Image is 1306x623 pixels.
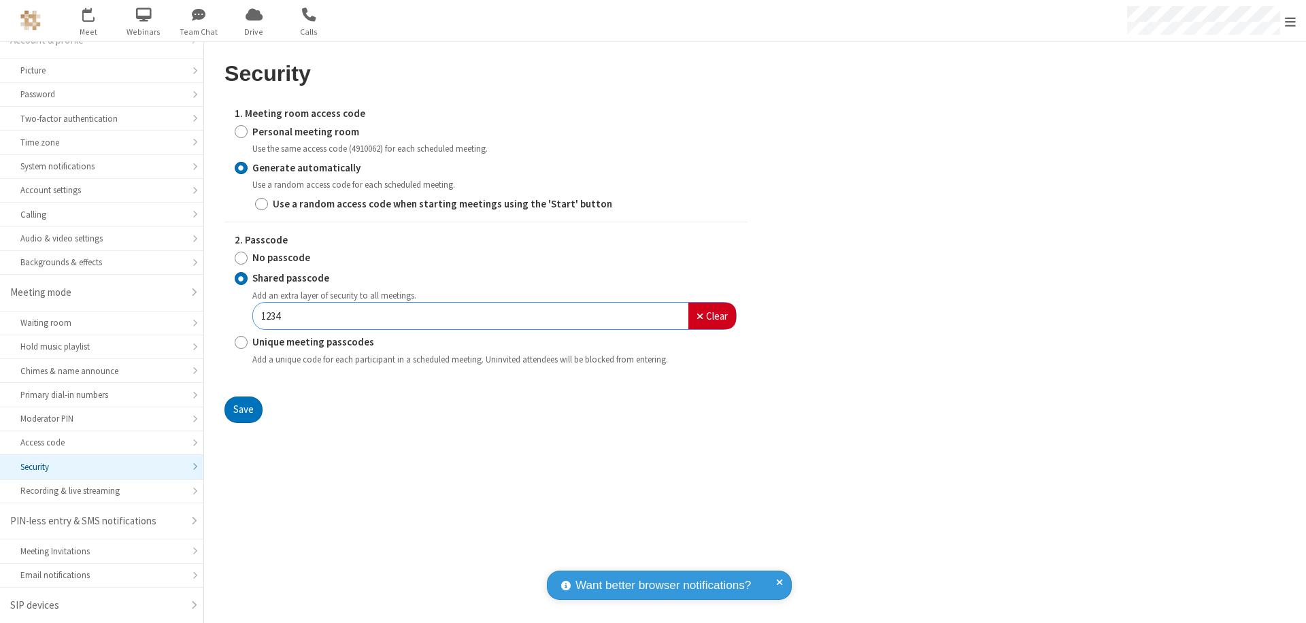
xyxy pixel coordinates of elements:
[252,271,329,284] strong: Shared passcode
[20,208,183,221] div: Calling
[20,316,183,329] div: Waiting room
[10,513,183,529] div: PIN-less entry & SMS notifications
[575,577,751,594] span: Want better browser notifications?
[1272,588,1296,613] iframe: Chat
[20,388,183,401] div: Primary dial-in numbers
[273,197,612,210] strong: Use a random access code when starting meetings using the 'Start' button
[20,569,183,582] div: Email notifications
[20,436,183,449] div: Access code
[20,256,183,269] div: Backgrounds & effects
[20,412,183,425] div: Moderator PIN
[20,88,183,101] div: Password
[20,64,183,77] div: Picture
[252,125,359,138] strong: Personal meeting room
[92,7,101,18] div: 9
[235,106,737,122] label: 1. Meeting room access code
[10,598,183,613] div: SIP devices
[20,160,183,173] div: System notifications
[688,303,736,329] button: Clear
[224,62,747,86] h2: Security
[20,184,183,197] div: Account settings
[20,484,183,497] div: Recording & live streaming
[252,142,737,155] div: Use the same access code (4910062) for each scheduled meeting.
[63,26,114,38] span: Meet
[252,251,310,264] strong: No passcode
[252,178,737,191] div: Use a random access code for each scheduled meeting.
[20,340,183,353] div: Hold music playlist
[20,232,183,245] div: Audio & video settings
[224,397,263,424] button: Save
[173,26,224,38] span: Team Chat
[284,26,335,38] span: Calls
[10,285,183,301] div: Meeting mode
[252,353,737,366] div: Add a unique code for each participant in a scheduled meeting. Uninvited attendees will be blocke...
[20,112,183,125] div: Two-factor authentication
[20,545,183,558] div: Meeting Invitations
[20,10,41,31] img: QA Selenium DO NOT DELETE OR CHANGE
[20,365,183,377] div: Chimes & name announce
[252,289,737,302] div: Add an extra layer of security to all meetings.
[252,335,374,348] strong: Unique meeting passcodes
[20,136,183,149] div: Time zone
[118,26,169,38] span: Webinars
[20,460,183,473] div: Security
[229,26,280,38] span: Drive
[252,161,361,174] strong: Generate automatically
[253,303,688,329] input: Enter the passcode you want here
[235,233,737,248] label: 2. Passcode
